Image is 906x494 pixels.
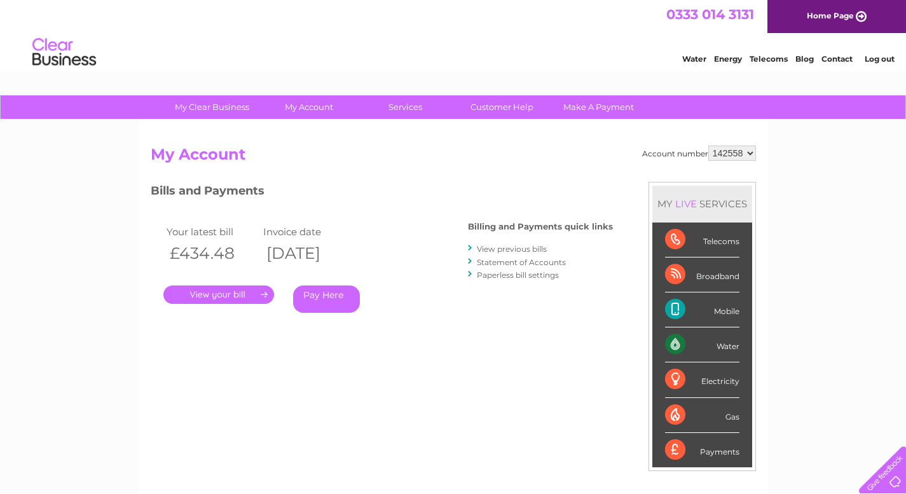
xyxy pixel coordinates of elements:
[256,95,361,119] a: My Account
[652,186,752,222] div: MY SERVICES
[546,95,651,119] a: Make A Payment
[163,223,261,240] td: Your latest bill
[821,54,853,64] a: Contact
[750,54,788,64] a: Telecoms
[163,285,274,304] a: .
[32,33,97,72] img: logo.png
[450,95,554,119] a: Customer Help
[151,182,613,204] h3: Bills and Payments
[666,6,754,22] a: 0333 014 3131
[477,270,559,280] a: Paperless bill settings
[477,257,566,267] a: Statement of Accounts
[665,433,739,467] div: Payments
[260,223,357,240] td: Invoice date
[468,222,613,231] h4: Billing and Payments quick links
[665,327,739,362] div: Water
[665,223,739,257] div: Telecoms
[665,362,739,397] div: Electricity
[260,240,357,266] th: [DATE]
[673,198,699,210] div: LIVE
[153,7,754,62] div: Clear Business is a trading name of Verastar Limited (registered in [GEOGRAPHIC_DATA] No. 3667643...
[714,54,742,64] a: Energy
[477,244,547,254] a: View previous bills
[353,95,458,119] a: Services
[293,285,360,313] a: Pay Here
[665,292,739,327] div: Mobile
[642,146,756,161] div: Account number
[151,146,756,170] h2: My Account
[865,54,895,64] a: Log out
[682,54,706,64] a: Water
[163,240,261,266] th: £434.48
[665,257,739,292] div: Broadband
[665,398,739,433] div: Gas
[795,54,814,64] a: Blog
[160,95,264,119] a: My Clear Business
